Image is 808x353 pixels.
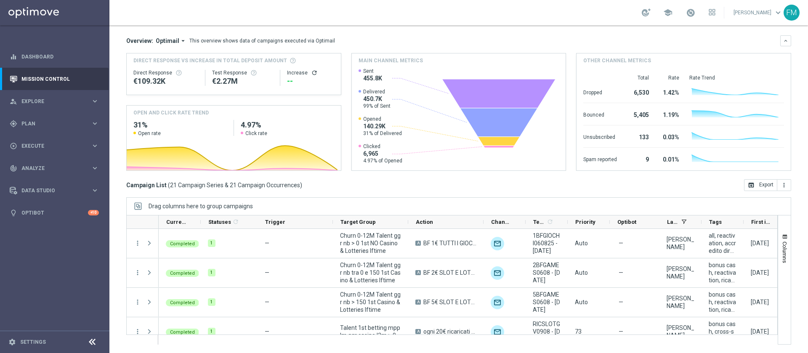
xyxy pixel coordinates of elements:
span: Churn 0-12M Talent ggr nb > 150 1st Casino & Lotteries lftime [340,291,401,313]
div: Paolo Martiradonna [667,236,694,251]
span: Action [416,219,433,225]
div: This overview shows data of campaigns executed via Optimail [189,37,335,45]
div: 06 Aug 2025, Wednesday [751,298,769,306]
span: Optimail [156,37,179,45]
div: Dropped [583,85,617,98]
i: gps_fixed [10,120,17,127]
div: 1.42% [659,85,679,98]
div: Press SPACE to select this row. [127,229,159,258]
h4: Main channel metrics [359,57,423,64]
span: — [619,239,623,247]
img: Optimail [491,237,504,250]
div: -- [287,76,334,86]
button: Data Studio keyboard_arrow_right [9,187,99,194]
div: lightbulb Optibot +10 [9,210,99,216]
span: RICSLOTGV0908 - 2025-08-09 [533,320,561,343]
i: more_vert [134,269,141,276]
span: Churn 0-12M Talent ggr nb > 0 1st NO Casino & Lotteries lftime [340,232,401,255]
span: Channel [491,219,511,225]
button: track_changes Analyze keyboard_arrow_right [9,165,99,172]
h4: OPEN AND CLICK RATE TREND [133,109,209,117]
div: 6,530 [627,85,649,98]
span: BF 2€ SLOT E LOTTERIE BINGO [423,269,476,276]
div: Martina Troia [667,324,694,339]
div: 09 Aug 2025, Saturday [751,328,769,335]
span: Plan [21,121,91,126]
i: keyboard_arrow_right [91,142,99,150]
button: equalizer Dashboard [9,53,99,60]
button: keyboard_arrow_down [780,35,791,46]
span: — [265,240,269,247]
span: Direct Response VS Increase In Total Deposit Amount [133,57,287,64]
span: Last Modified By [667,219,678,225]
span: 5BFGAMES0608 - 2025-08-06 [533,291,561,313]
colored-tag: Completed [166,328,199,336]
span: — [619,298,623,306]
span: 4.97% of Opened [363,157,402,164]
i: more_vert [134,298,141,306]
div: Test Response [212,69,273,76]
i: refresh [232,218,239,225]
div: Mission Control [9,76,99,82]
multiple-options-button: Export to CSV [744,181,791,188]
span: Auto [575,240,588,247]
div: Direct Response [133,69,198,76]
a: Settings [20,340,46,345]
div: 0.03% [659,130,679,143]
span: Calculate column [545,217,553,226]
div: Mission Control [10,68,99,90]
div: Optimail [491,325,504,339]
i: more_vert [134,328,141,335]
span: all, reactivation, accredito diretto, bonus free, talent + expert [709,232,736,255]
a: Optibot [21,202,88,224]
div: 133 [627,130,649,143]
span: 21 Campaign Series & 21 Campaign Occurrences [170,181,300,189]
span: 455.8K [363,74,382,82]
colored-tag: Completed [166,298,199,306]
span: Templates [533,219,545,225]
span: 140.29K [363,122,402,130]
span: 73 [575,328,582,335]
div: 06 Aug 2025, Wednesday [751,239,769,247]
span: — [619,328,623,335]
span: bonus cash, reactivation, ricarica, talent + expert, casino + lotteries [709,261,736,284]
div: 0.01% [659,152,679,165]
span: school [663,8,672,17]
span: A [415,300,421,305]
i: arrow_drop_down [179,37,187,45]
span: Data Studio [21,188,91,193]
span: bonus cash, cross-selling, ricarica, talent + expert, casino + lotteries [709,320,736,343]
div: Data Studio [10,187,91,194]
div: FM [784,5,800,21]
div: Spam reported [583,152,617,165]
i: play_circle_outline [10,142,17,150]
span: Delivered [363,88,391,95]
span: Talent 1st betting mpp lm ggr casino l3m > 0 [340,324,401,339]
span: 2BFGAMES0608 - 2025-08-06 [533,261,561,284]
colored-tag: Completed [166,239,199,247]
img: Optimail [491,266,504,280]
i: person_search [10,98,17,105]
div: 06 Aug 2025, Wednesday [751,269,769,276]
i: open_in_browser [748,182,755,188]
h3: Overview: [126,37,153,45]
span: bonus cash, reactivation, ricarica, talent + expert, casino + lotteries [709,291,736,313]
div: Optimail [491,296,504,309]
button: more_vert [134,239,141,247]
i: track_changes [10,165,17,172]
span: BF 1€ TUTTI I GIOCHI [423,239,476,247]
span: Target Group [340,219,376,225]
span: Clicked [363,143,402,150]
div: 1 [208,239,215,247]
span: ) [300,181,302,189]
button: refresh [311,69,318,76]
span: ogni 20€ ricaricati ricevi 2€ Slot e Gratta e Vinci, fino a 10€ [423,328,476,335]
div: Increase [287,69,334,76]
div: Dashboard [10,45,99,68]
div: €109,319 [133,76,198,86]
div: 5,405 [627,107,649,121]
